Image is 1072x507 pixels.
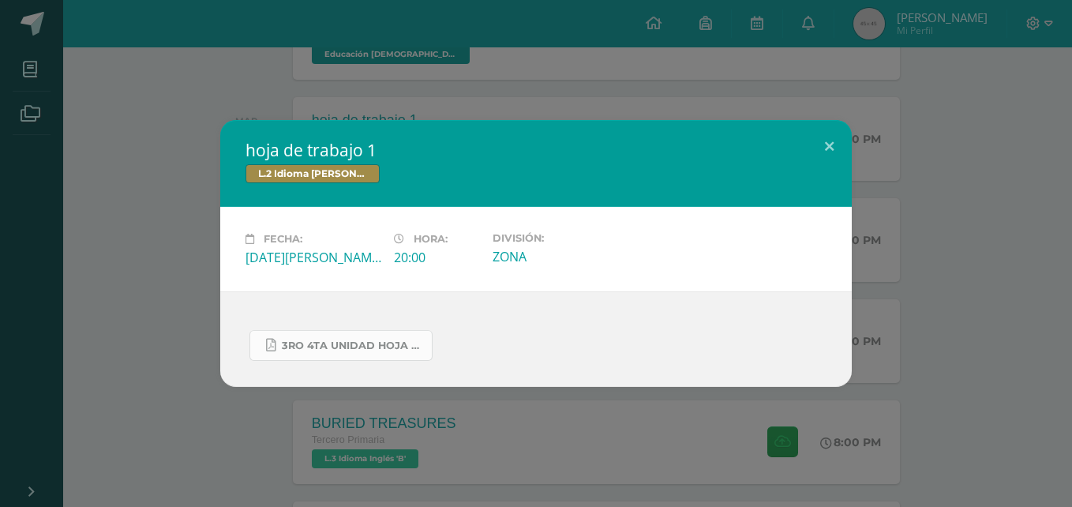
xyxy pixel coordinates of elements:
span: L.2 Idioma [PERSON_NAME] [246,164,380,183]
span: Hora: [414,233,448,245]
div: [DATE][PERSON_NAME] [246,249,381,266]
div: ZONA [493,248,628,265]
label: División: [493,232,628,244]
h2: hoja de trabajo 1 [246,139,826,161]
a: 3ro 4ta unidad hoja de trabajo.pdf [249,330,433,361]
span: Fecha: [264,233,302,245]
div: 20:00 [394,249,480,266]
span: 3ro 4ta unidad hoja de trabajo.pdf [282,340,424,352]
button: Close (Esc) [807,120,852,174]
